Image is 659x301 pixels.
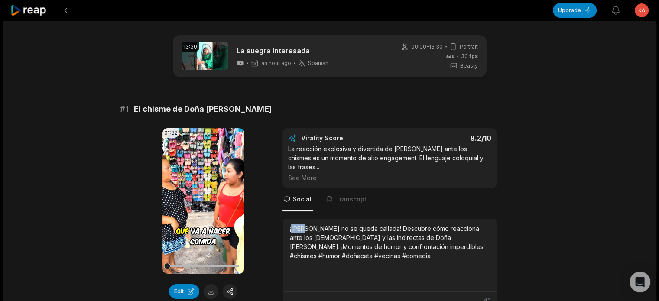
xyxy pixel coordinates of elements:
[282,188,497,211] nav: Tabs
[308,60,328,67] span: Spanish
[398,134,491,142] div: 8.2 /10
[469,53,478,59] span: fps
[460,62,478,70] span: Beasty
[169,284,199,299] button: Edit
[293,195,312,204] span: Social
[553,3,597,18] button: Upgrade
[288,144,491,182] div: La reacción explosiva y divertida de [PERSON_NAME] ante los chismes es un momento de alto engagem...
[261,60,291,67] span: an hour ago
[288,173,491,182] div: See More
[134,103,272,115] span: El chisme de Doña [PERSON_NAME]
[290,224,490,260] div: ¡[PERSON_NAME] no se queda callada! Descubre cómo reacciona ante los [DEMOGRAPHIC_DATA] y las ind...
[162,128,244,274] video: Your browser does not support mp4 format.
[301,134,394,142] div: Virality Score
[461,52,478,60] span: 30
[237,45,328,56] a: La suegra interesada
[411,43,443,51] span: 00:00 - 13:30
[460,43,478,51] span: Portrait
[120,103,129,115] span: # 1
[336,195,367,204] span: Transcript
[630,272,650,292] div: Open Intercom Messenger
